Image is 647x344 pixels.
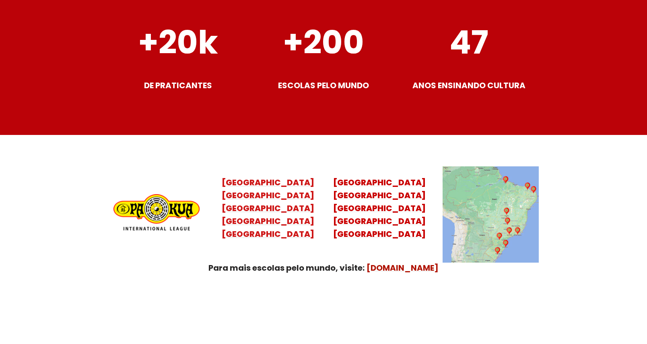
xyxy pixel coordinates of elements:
mark: [GEOGRAPHIC_DATA] [GEOGRAPHIC_DATA] [GEOGRAPHIC_DATA] [333,203,426,240]
strong: Para mais escolas pelo mundo, visite: [208,262,365,274]
a: [GEOGRAPHIC_DATA][GEOGRAPHIC_DATA][GEOGRAPHIC_DATA][GEOGRAPHIC_DATA][GEOGRAPHIC_DATA] [222,177,314,240]
mark: [GEOGRAPHIC_DATA] [GEOGRAPHIC_DATA] [333,177,426,201]
strong: ANOS ENSINANDO CULTURA [412,80,525,91]
strong: DE PRATICANTES [144,80,212,91]
p: Uma Escola de conhecimentos orientais para toda a família. Foco, habilidade concentração, conquis... [94,313,553,335]
strong: 47 [449,20,488,65]
strong: +200 [283,20,364,65]
mark: [GEOGRAPHIC_DATA] [222,177,314,188]
a: [DOMAIN_NAME] [367,262,439,274]
mark: [GEOGRAPHIC_DATA] [GEOGRAPHIC_DATA] [GEOGRAPHIC_DATA] [GEOGRAPHIC_DATA] [222,190,314,240]
a: [GEOGRAPHIC_DATA][GEOGRAPHIC_DATA][GEOGRAPHIC_DATA][GEOGRAPHIC_DATA][GEOGRAPHIC_DATA] [333,177,426,240]
strong: ESCOLAS PELO MUNDO [278,80,369,91]
strong: +20k [138,20,218,65]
